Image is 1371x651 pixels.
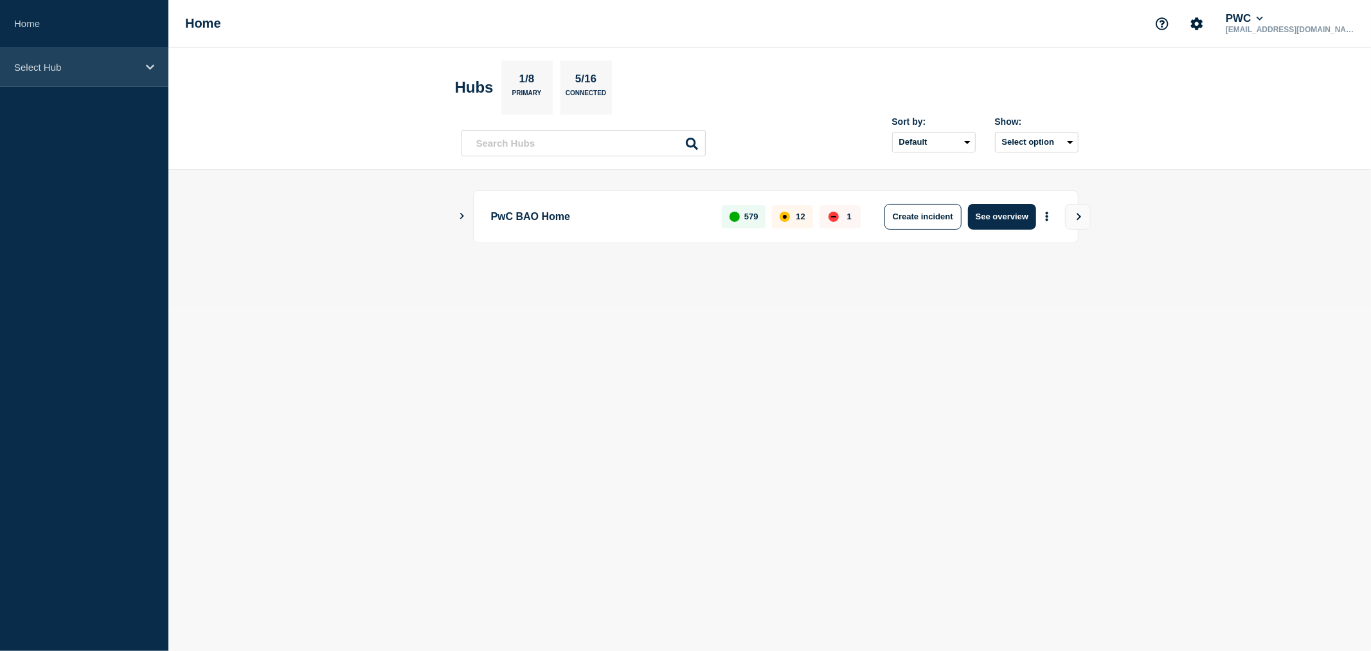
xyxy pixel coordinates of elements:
button: Account settings [1183,10,1210,37]
button: See overview [968,204,1036,230]
button: More actions [1039,205,1055,228]
p: Connected [566,89,606,103]
div: affected [780,212,790,222]
button: View [1065,204,1091,230]
button: PWC [1223,12,1266,25]
div: Show: [995,116,1079,127]
p: 5/16 [570,73,601,89]
p: 1/8 [514,73,539,89]
button: Show Connected Hubs [459,212,465,221]
button: Select option [995,132,1079,152]
div: down [829,212,839,222]
h2: Hubs [455,78,494,96]
p: Select Hub [14,62,138,73]
p: 12 [796,212,805,221]
input: Search Hubs [461,130,706,156]
button: Support [1149,10,1176,37]
button: Create incident [884,204,962,230]
h1: Home [185,16,221,31]
p: Primary [512,89,542,103]
p: PwC BAO Home [491,204,708,230]
p: 579 [744,212,758,221]
p: [EMAIL_ADDRESS][DOMAIN_NAME] [1223,25,1357,34]
div: Sort by: [892,116,976,127]
select: Sort by [892,132,976,152]
p: 1 [847,212,852,221]
div: up [730,212,740,222]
